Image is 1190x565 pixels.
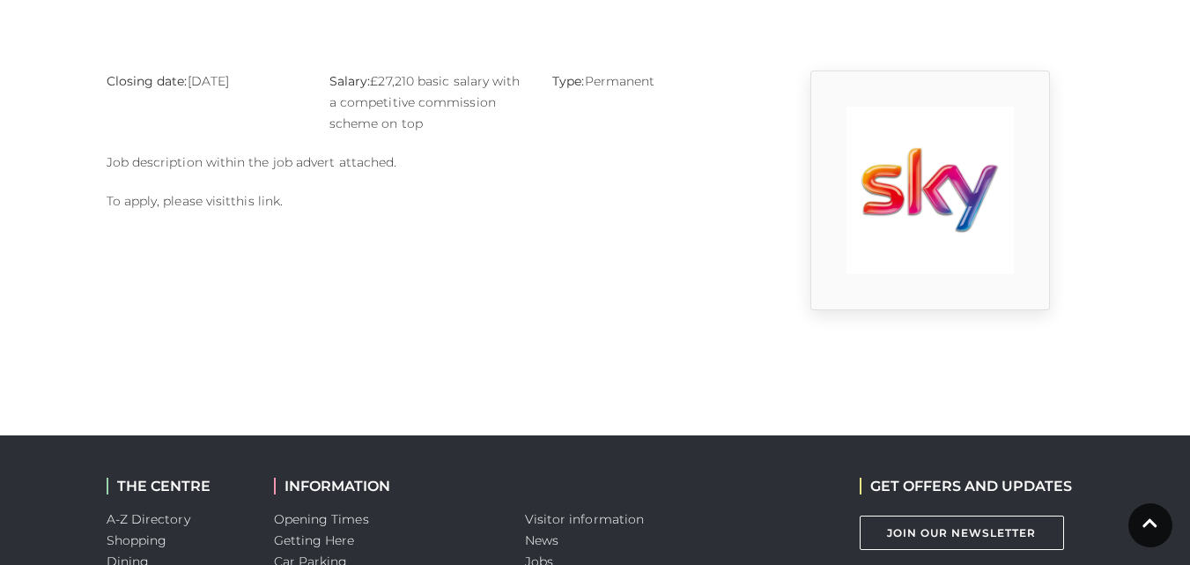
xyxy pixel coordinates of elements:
[107,511,190,527] a: A-Z Directory
[552,73,584,89] strong: Type:
[525,511,645,527] a: Visitor information
[107,71,303,92] p: [DATE]
[860,478,1072,494] h2: GET OFFERS AND UPDATES
[107,190,750,212] p: To apply, please visit .
[274,532,355,548] a: Getting Here
[846,107,1014,274] img: 9_1554823650_1WdN.png
[107,478,248,494] h2: THE CENTRE
[525,532,558,548] a: News
[107,532,167,548] a: Shopping
[231,193,280,209] a: this link
[274,478,499,494] h2: INFORMATION
[329,71,526,134] p: £27,210 basic salary with a competitive commission scheme on top
[329,73,371,89] strong: Salary:
[274,511,369,527] a: Opening Times
[107,73,188,89] strong: Closing date:
[552,71,749,92] p: Permanent
[860,516,1064,550] a: Join Our Newsletter
[107,152,750,173] p: Job description within the job advert attached.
